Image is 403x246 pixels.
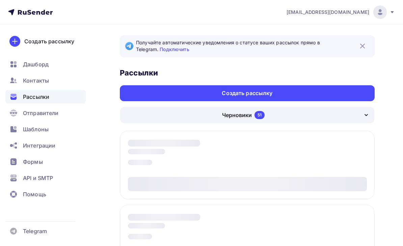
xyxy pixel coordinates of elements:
span: Telegram [23,227,47,235]
div: Черновики [222,111,252,119]
a: Шаблоны [5,122,86,136]
a: Контакты [5,74,86,87]
span: [EMAIL_ADDRESS][DOMAIN_NAME] [287,9,369,16]
button: Черновики 51 [120,107,375,124]
div: Создать рассылку [24,37,74,45]
span: Формы [23,158,43,166]
a: Подключить [160,46,189,52]
span: Шаблоны [23,125,49,133]
a: Рассылки [5,90,86,104]
div: 51 [254,111,265,119]
span: API и SMTP [23,174,53,182]
span: Отправители [23,109,59,117]
a: Отправители [5,106,86,120]
img: Telegram [125,42,133,50]
span: Рассылки [23,93,49,101]
a: [EMAIL_ADDRESS][DOMAIN_NAME] [287,5,395,19]
span: Получайте автоматические уведомления о статусе ваших рассылок прямо в Telegram. [136,39,369,53]
div: Создать рассылку [222,89,272,97]
span: Дашборд [23,60,49,68]
span: Интеграции [23,141,55,150]
a: Дашборд [5,58,86,71]
span: Контакты [23,76,49,85]
a: Формы [5,155,86,169]
span: Помощь [23,190,46,198]
h3: Рассылки [120,68,375,77]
